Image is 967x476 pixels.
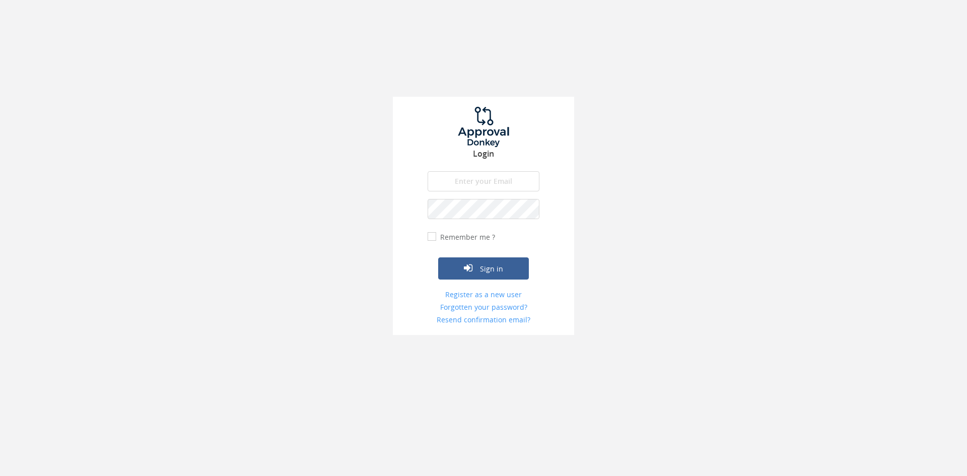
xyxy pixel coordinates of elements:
[393,150,574,159] h3: Login
[446,107,521,147] img: logo.png
[438,257,529,280] button: Sign in
[428,290,539,300] a: Register as a new user
[428,302,539,312] a: Forgotten your password?
[428,315,539,325] a: Resend confirmation email?
[428,171,539,191] input: Enter your Email
[438,232,495,242] label: Remember me ?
